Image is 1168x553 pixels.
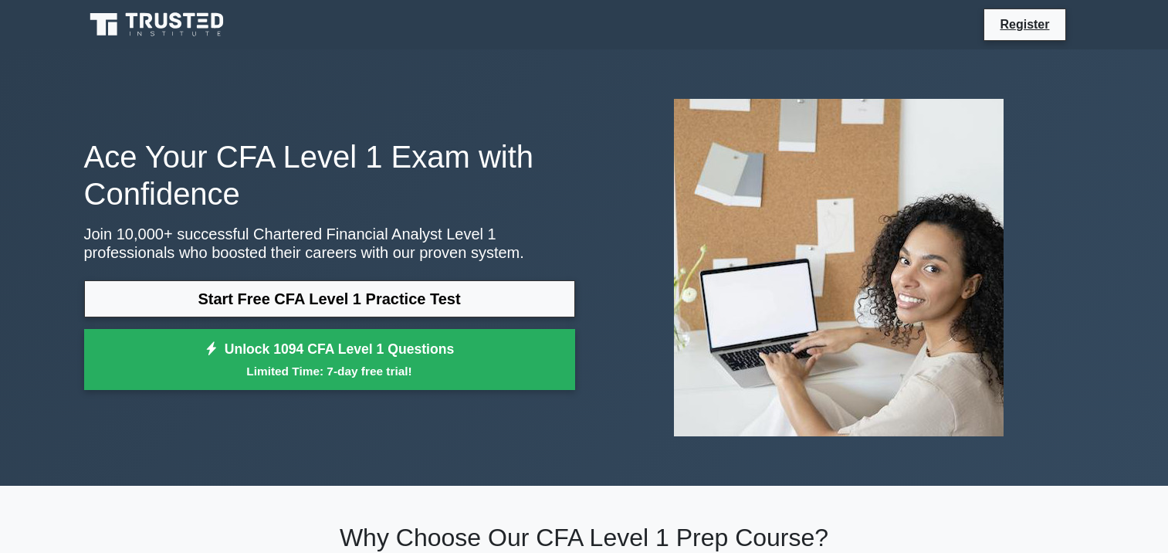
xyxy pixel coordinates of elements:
p: Join 10,000+ successful Chartered Financial Analyst Level 1 professionals who boosted their caree... [84,225,575,262]
a: Register [990,15,1058,34]
h2: Why Choose Our CFA Level 1 Prep Course? [84,523,1085,552]
a: Start Free CFA Level 1 Practice Test [84,280,575,317]
a: Unlock 1094 CFA Level 1 QuestionsLimited Time: 7-day free trial! [84,329,575,391]
h1: Ace Your CFA Level 1 Exam with Confidence [84,138,575,212]
small: Limited Time: 7-day free trial! [103,362,556,380]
